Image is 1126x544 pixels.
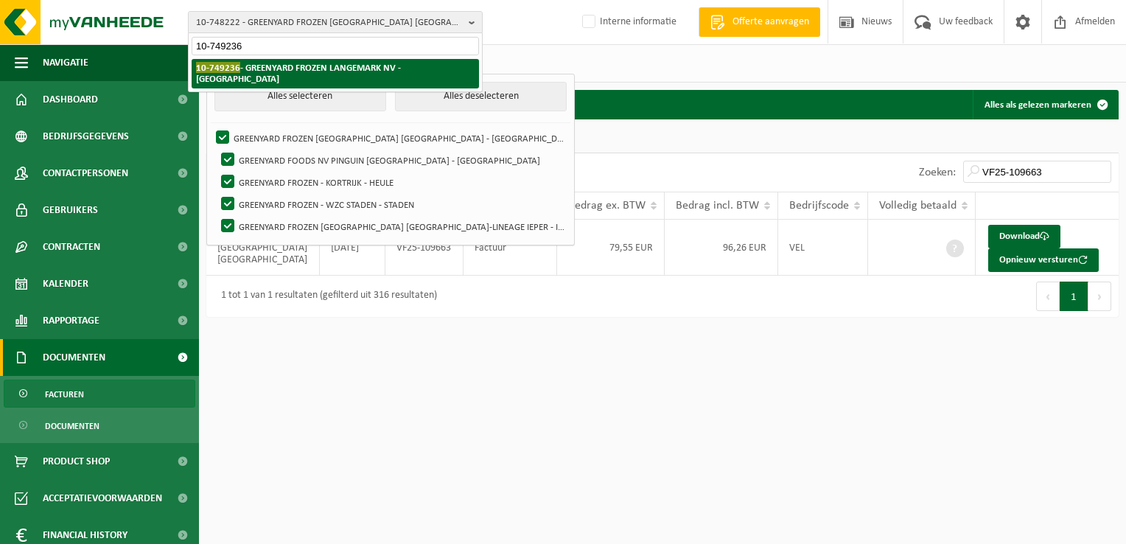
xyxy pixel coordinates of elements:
[196,12,463,34] span: 10-748222 - GREENYARD FROZEN [GEOGRAPHIC_DATA] [GEOGRAPHIC_DATA] - [GEOGRAPHIC_DATA]
[218,193,565,215] label: GREENYARD FROZEN - WZC STADEN - STADEN
[699,7,820,37] a: Offerte aanvragen
[218,149,565,171] label: GREENYARD FOODS NV PINGUIN [GEOGRAPHIC_DATA] - [GEOGRAPHIC_DATA]
[988,225,1060,248] a: Download
[214,82,386,111] button: Alles selecteren
[320,220,385,276] td: [DATE]
[4,411,195,439] a: Documenten
[206,220,320,276] td: GREENYARD FROZEN [GEOGRAPHIC_DATA] [GEOGRAPHIC_DATA]
[192,37,479,55] input: Zoeken naar gekoppelde vestigingen
[1088,282,1111,311] button: Next
[568,200,646,212] span: Bedrag ex. BTW
[218,171,565,193] label: GREENYARD FROZEN - KORTRIJK - HEULE
[218,215,565,237] label: GREENYARD FROZEN [GEOGRAPHIC_DATA] [GEOGRAPHIC_DATA]-LINEAGE IEPER - IEPER
[729,15,813,29] span: Offerte aanvragen
[43,155,128,192] span: Contactpersonen
[43,265,88,302] span: Kalender
[196,62,240,73] span: 10-749236
[43,81,98,118] span: Dashboard
[43,229,100,265] span: Contracten
[43,118,129,155] span: Bedrijfsgegevens
[1036,282,1060,311] button: Previous
[43,302,99,339] span: Rapportage
[778,220,868,276] td: VEL
[464,220,557,276] td: Factuur
[789,200,849,212] span: Bedrijfscode
[43,480,162,517] span: Acceptatievoorwaarden
[188,11,483,33] button: 10-748222 - GREENYARD FROZEN [GEOGRAPHIC_DATA] [GEOGRAPHIC_DATA] - [GEOGRAPHIC_DATA]
[676,200,759,212] span: Bedrag incl. BTW
[579,11,676,33] label: Interne informatie
[45,380,84,408] span: Facturen
[879,200,957,212] span: Volledig betaald
[665,220,778,276] td: 96,26 EUR
[43,339,105,376] span: Documenten
[1060,282,1088,311] button: 1
[214,283,437,310] div: 1 tot 1 van 1 resultaten (gefilterd uit 316 resultaten)
[4,380,195,408] a: Facturen
[557,220,665,276] td: 79,55 EUR
[196,62,401,84] strong: - GREENYARD FROZEN LANGEMARK NV - [GEOGRAPHIC_DATA]
[43,192,98,229] span: Gebruikers
[43,443,110,480] span: Product Shop
[919,167,956,178] label: Zoeken:
[45,412,99,440] span: Documenten
[43,44,88,81] span: Navigatie
[213,127,565,149] label: GREENYARD FROZEN [GEOGRAPHIC_DATA] [GEOGRAPHIC_DATA] - [GEOGRAPHIC_DATA]
[988,248,1099,272] button: Opnieuw versturen
[973,90,1117,119] button: Alles als gelezen markeren
[385,220,464,276] td: VF25-109663
[395,82,567,111] button: Alles deselecteren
